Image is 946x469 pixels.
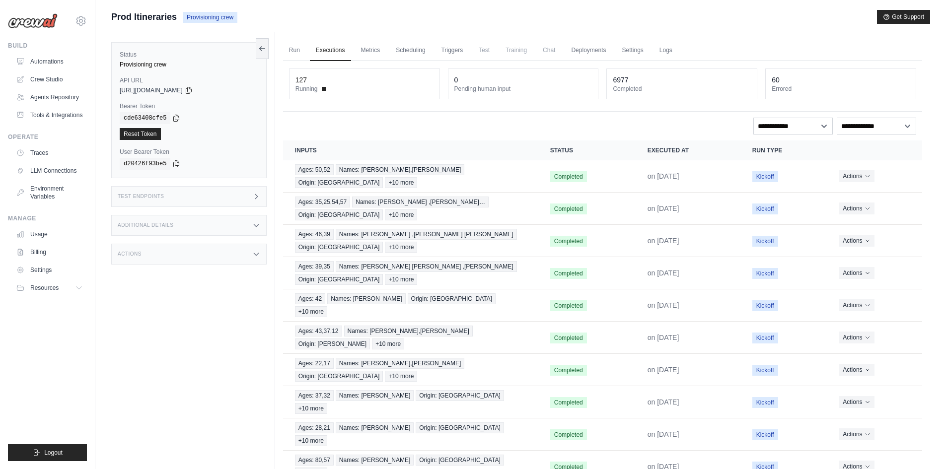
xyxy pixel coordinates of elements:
[416,422,504,433] span: Origin: [GEOGRAPHIC_DATA]
[740,140,827,160] th: Run Type
[120,112,170,124] code: cde63408cfe5
[295,261,526,285] a: View execution details for Ages
[295,293,526,317] a: View execution details for Ages
[648,430,679,438] time: September 27, 2025 at 20:19 CEST
[390,40,431,61] a: Scheduling
[295,390,526,414] a: View execution details for Ages
[44,449,63,457] span: Logout
[336,422,414,433] span: Names: [PERSON_NAME]
[436,40,469,61] a: Triggers
[752,333,778,343] span: Kickoff
[648,334,679,341] time: September 28, 2025 at 18:55 CEST
[295,229,526,253] a: View execution details for Ages
[648,237,679,245] time: September 28, 2025 at 19:00 CEST
[12,145,87,161] a: Traces
[416,455,504,466] span: Origin: [GEOGRAPHIC_DATA]
[12,54,87,69] a: Automations
[336,164,464,175] span: Names: [PERSON_NAME],[PERSON_NAME]
[550,171,587,182] span: Completed
[118,222,173,228] h3: Additional Details
[120,102,258,110] label: Bearer Token
[839,299,874,311] button: Actions for execution
[648,366,679,374] time: September 27, 2025 at 22:09 CEST
[12,280,87,296] button: Resources
[8,214,87,222] div: Manage
[372,338,404,349] span: +10 more
[295,274,383,285] span: Origin: [GEOGRAPHIC_DATA]
[295,164,526,188] a: View execution details for Ages
[8,42,87,50] div: Build
[295,242,383,253] span: Origin: [GEOGRAPHIC_DATA]
[120,148,258,156] label: User Bearer Token
[613,85,751,93] dt: Completed
[839,170,874,182] button: Actions for execution
[752,236,778,247] span: Kickoff
[344,326,473,336] span: Names: [PERSON_NAME],[PERSON_NAME]
[295,358,526,382] a: View execution details for Ages
[550,333,587,343] span: Completed
[30,284,59,292] span: Resources
[295,197,526,220] a: View execution details for Ages
[295,306,327,317] span: +10 more
[111,10,177,24] span: Prod Itineraries
[12,262,87,278] a: Settings
[565,40,612,61] a: Deployments
[120,86,183,94] span: [URL][DOMAIN_NAME]
[550,429,587,440] span: Completed
[295,403,327,414] span: +10 more
[8,13,58,28] img: Logo
[295,85,318,93] span: Running
[295,358,334,369] span: Ages: 22,17
[295,164,334,175] span: Ages: 50,52
[752,397,778,408] span: Kickoff
[118,194,164,200] h3: Test Endpoints
[752,429,778,440] span: Kickoff
[752,203,778,214] span: Kickoff
[8,444,87,461] button: Logout
[118,251,142,257] h3: Actions
[839,267,874,279] button: Actions for execution
[12,71,87,87] a: Crew Studio
[648,398,679,406] time: September 27, 2025 at 20:52 CEST
[408,293,496,304] span: Origin: [GEOGRAPHIC_DATA]
[752,300,778,311] span: Kickoff
[385,242,417,253] span: +10 more
[310,40,351,61] a: Executions
[295,422,526,446] a: View execution details for Ages
[120,128,161,140] a: Reset Token
[839,428,874,440] button: Actions for execution
[473,40,496,60] span: Test
[336,390,414,401] span: Names: [PERSON_NAME]
[12,226,87,242] a: Usage
[12,244,87,260] a: Billing
[385,274,417,285] span: +10 more
[295,371,383,382] span: Origin: [GEOGRAPHIC_DATA]
[550,365,587,376] span: Completed
[120,158,170,170] code: d20426f93be5
[120,51,258,59] label: Status
[648,269,679,277] time: September 28, 2025 at 18:55 CEST
[616,40,649,61] a: Settings
[839,396,874,408] button: Actions for execution
[120,76,258,84] label: API URL
[295,229,334,240] span: Ages: 46,39
[295,177,383,188] span: Origin: [GEOGRAPHIC_DATA]
[500,40,533,60] span: Training is not available until the deployment is complete
[772,75,780,85] div: 60
[183,12,237,23] span: Provisioning crew
[295,293,325,304] span: Ages: 42
[416,390,504,401] span: Origin: [GEOGRAPHIC_DATA]
[336,455,414,466] span: Names: [PERSON_NAME]
[355,40,386,61] a: Metrics
[613,75,628,85] div: 6977
[454,85,592,93] dt: Pending human input
[295,455,334,466] span: Ages: 80,57
[295,197,350,207] span: Ages: 35,25,54,57
[385,371,417,382] span: +10 more
[336,229,517,240] span: Names: [PERSON_NAME] ,[PERSON_NAME] [PERSON_NAME]
[327,293,405,304] span: Names: [PERSON_NAME]
[352,197,489,207] span: Names: [PERSON_NAME] ,[PERSON_NAME]…
[336,358,464,369] span: Names: [PERSON_NAME],[PERSON_NAME]
[12,181,87,204] a: Environment Variables
[537,40,561,60] span: Chat is not available until the deployment is complete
